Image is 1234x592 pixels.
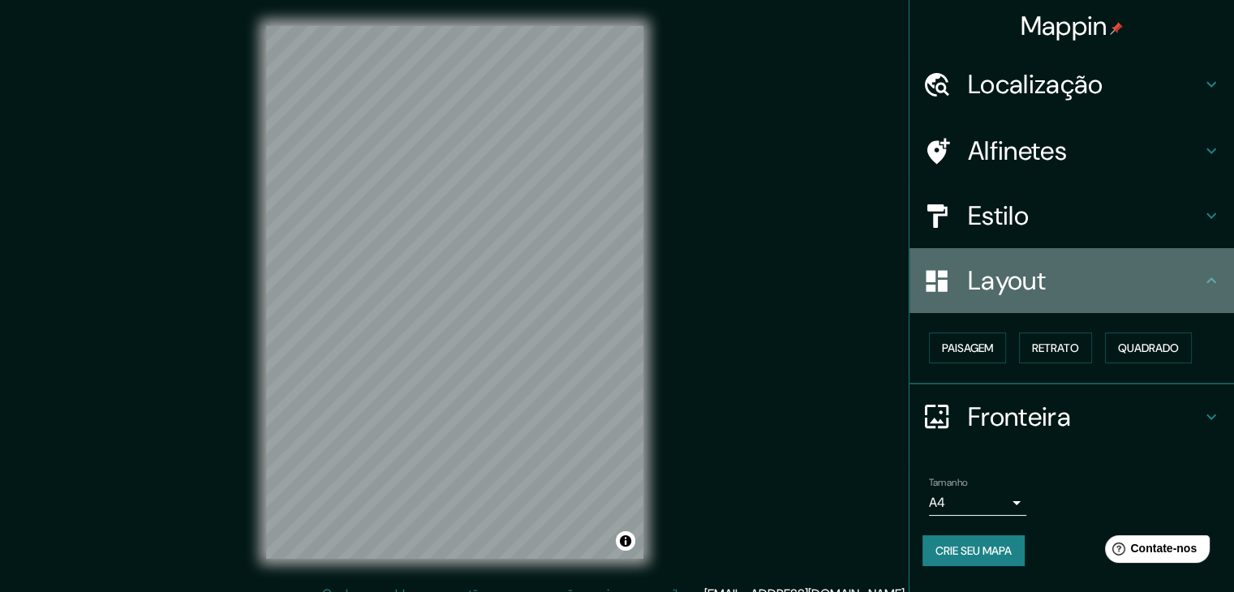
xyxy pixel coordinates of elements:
font: Mappin [1021,9,1107,43]
font: A4 [929,494,945,511]
font: Paisagem [942,341,993,355]
div: Estilo [909,183,1234,248]
font: Crie seu mapa [935,543,1012,558]
font: Tamanho [929,476,968,489]
div: Alfinetes [909,118,1234,183]
div: A4 [929,490,1026,516]
font: Alfinetes [968,134,1067,168]
div: Fronteira [909,384,1234,449]
iframe: Iniciador de widget de ajuda [1090,529,1216,574]
font: Localização [968,67,1103,101]
button: Paisagem [929,332,1006,363]
font: Estilo [968,199,1029,233]
div: Layout [909,248,1234,313]
button: Crie seu mapa [922,535,1025,566]
font: Layout [968,264,1046,298]
font: Quadrado [1118,341,1179,355]
button: Quadrado [1105,332,1192,363]
div: Localização [909,52,1234,117]
font: Retrato [1032,341,1079,355]
canvas: Mapa [266,26,643,559]
button: Retrato [1019,332,1092,363]
button: Alternar atribuição [616,531,635,551]
font: Fronteira [968,400,1071,434]
img: pin-icon.png [1110,22,1123,35]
